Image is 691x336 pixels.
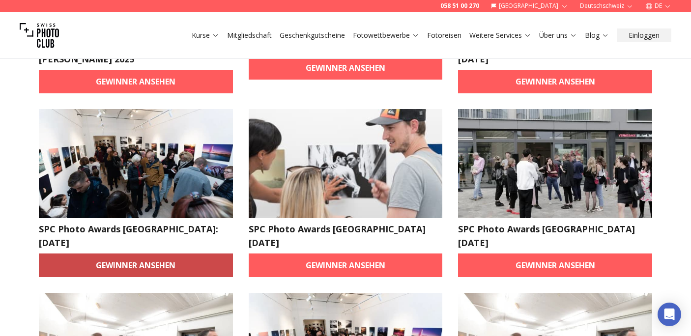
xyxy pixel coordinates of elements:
a: Gewinner ansehen [249,253,443,277]
a: 058 51 00 270 [440,2,479,10]
button: Mitgliedschaft [223,28,276,42]
button: Kurse [188,28,223,42]
button: Weitere Services [465,28,535,42]
button: Über uns [535,28,581,42]
a: Blog [585,30,609,40]
a: Gewinner ansehen [249,56,443,80]
img: SPC Photo Awards WIEN Juni 2025 [249,109,443,218]
h2: SPC Photo Awards [GEOGRAPHIC_DATA] [DATE] [458,222,652,250]
h2: SPC Photo Awards [GEOGRAPHIC_DATA] [DATE] [249,222,443,250]
button: Geschenkgutscheine [276,28,349,42]
a: Fotowettbewerbe [353,30,419,40]
button: Einloggen [617,28,671,42]
img: Swiss photo club [20,16,59,55]
img: SPC Photo Awards Geneva: June 2025 [39,109,233,218]
a: Gewinner ansehen [458,253,652,277]
div: Open Intercom Messenger [658,303,681,326]
a: Weitere Services [469,30,531,40]
a: Gewinner ansehen [458,70,652,93]
img: SPC Photo Awards BERLIN May 2025 [458,109,652,218]
button: Fotowettbewerbe [349,28,423,42]
button: Fotoreisen [423,28,465,42]
a: Gewinner ansehen [39,253,233,277]
button: Blog [581,28,613,42]
a: Kurse [192,30,219,40]
a: Geschenkgutscheine [280,30,345,40]
a: Gewinner ansehen [39,70,233,93]
a: Fotoreisen [427,30,461,40]
h2: SPC Photo Awards [GEOGRAPHIC_DATA]: [DATE] [39,222,233,250]
a: Mitgliedschaft [227,30,272,40]
a: Über uns [539,30,577,40]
